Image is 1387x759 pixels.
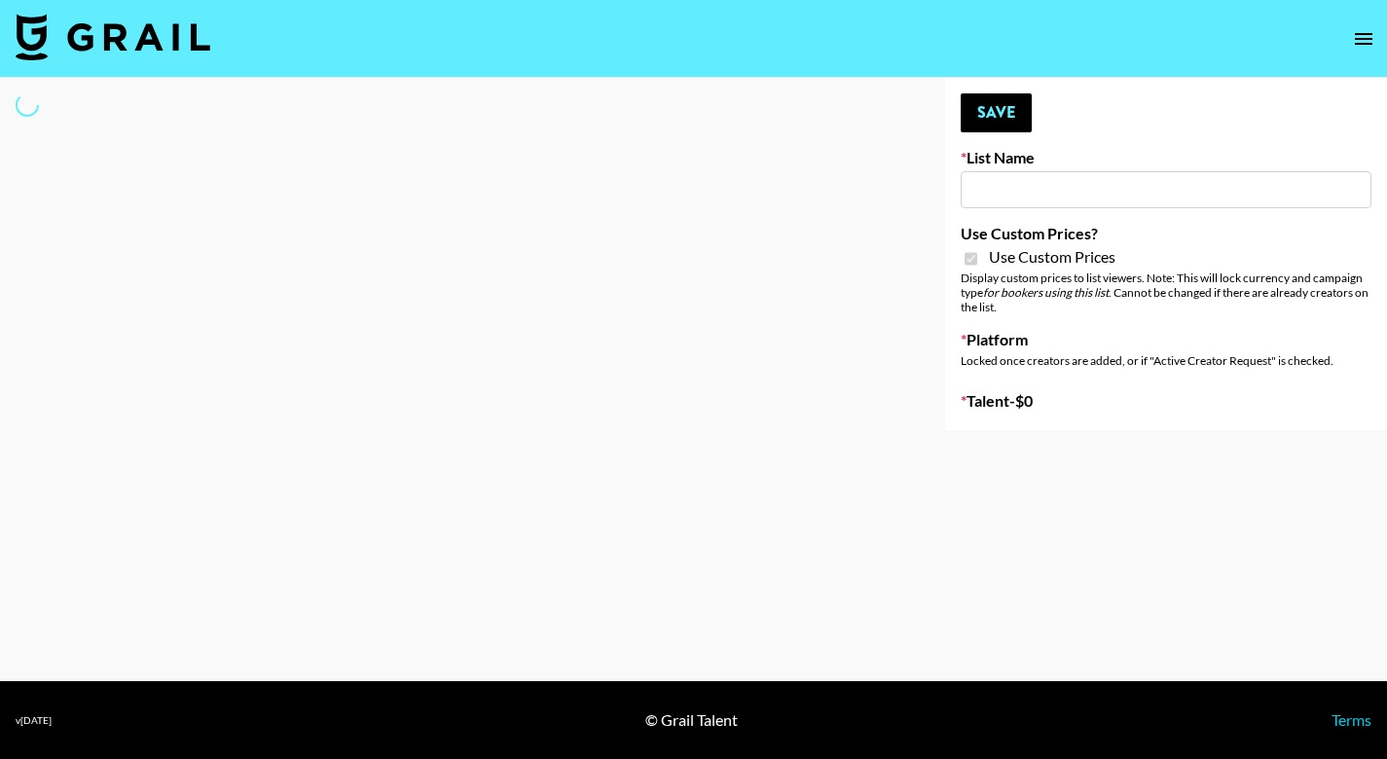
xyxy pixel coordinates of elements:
label: Platform [961,330,1371,349]
label: Use Custom Prices? [961,224,1371,243]
button: open drawer [1344,19,1383,58]
div: Display custom prices to list viewers. Note: This will lock currency and campaign type . Cannot b... [961,271,1371,314]
button: Save [961,93,1032,132]
div: Locked once creators are added, or if "Active Creator Request" is checked. [961,353,1371,368]
div: © Grail Talent [645,710,738,730]
em: for bookers using this list [983,285,1109,300]
span: Use Custom Prices [989,247,1115,267]
img: Grail Talent [16,14,210,60]
label: Talent - $ 0 [961,391,1371,411]
div: v [DATE] [16,714,52,727]
a: Terms [1332,710,1371,729]
label: List Name [961,148,1371,167]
